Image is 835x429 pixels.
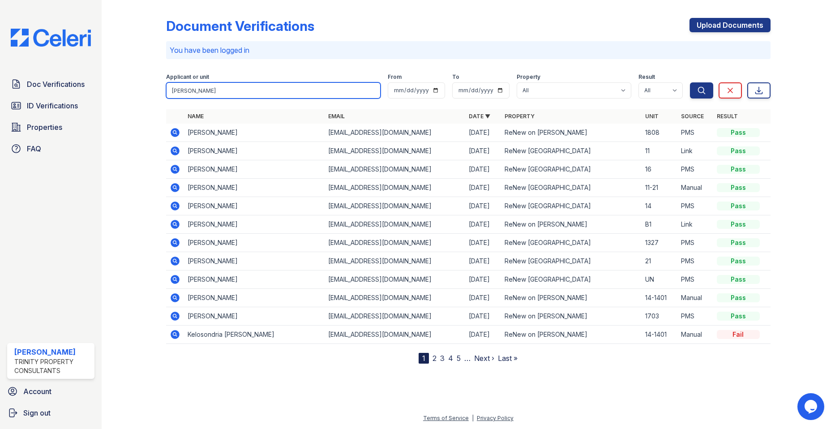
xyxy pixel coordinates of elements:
td: 16 [642,160,677,179]
td: 11 [642,142,677,160]
a: Next › [474,354,494,363]
td: [PERSON_NAME] [184,307,325,326]
label: Applicant or unit [166,73,209,81]
td: PMS [677,270,713,289]
p: You have been logged in [170,45,766,56]
td: ReNew on [PERSON_NAME] [501,289,642,307]
span: ID Verifications [27,100,78,111]
div: Pass [717,202,760,210]
td: Manual [677,289,713,307]
td: 1808 [642,124,677,142]
td: ReNew [GEOGRAPHIC_DATA] [501,197,642,215]
a: Upload Documents [689,18,771,32]
div: Pass [717,220,760,229]
td: ReNew [GEOGRAPHIC_DATA] [501,160,642,179]
span: Doc Verifications [27,79,85,90]
div: Trinity Property Consultants [14,357,91,375]
a: Sign out [4,404,98,422]
div: Pass [717,238,760,247]
div: Pass [717,312,760,321]
td: ReNew [GEOGRAPHIC_DATA] [501,234,642,252]
td: [DATE] [465,142,501,160]
div: [PERSON_NAME] [14,347,91,357]
td: [PERSON_NAME] [184,197,325,215]
td: PMS [677,307,713,326]
img: CE_Logo_Blue-a8612792a0a2168367f1c8372b55b34899dd931a85d93a1a3d3e32e68fde9ad4.png [4,29,98,47]
td: [DATE] [465,252,501,270]
td: [PERSON_NAME] [184,124,325,142]
div: Pass [717,275,760,284]
td: ReNew [GEOGRAPHIC_DATA] [501,179,642,197]
td: [EMAIL_ADDRESS][DOMAIN_NAME] [325,307,465,326]
div: Pass [717,165,760,174]
td: [EMAIL_ADDRESS][DOMAIN_NAME] [325,234,465,252]
a: 4 [448,354,453,363]
td: [PERSON_NAME] [184,252,325,270]
td: 11-21 [642,179,677,197]
div: Pass [717,183,760,192]
span: FAQ [27,143,41,154]
td: [PERSON_NAME] [184,215,325,234]
div: Fail [717,330,760,339]
td: 21 [642,252,677,270]
td: [EMAIL_ADDRESS][DOMAIN_NAME] [325,215,465,234]
td: Link [677,215,713,234]
a: Property [505,113,535,120]
td: Manual [677,179,713,197]
td: ReNew on [PERSON_NAME] [501,326,642,344]
td: PMS [677,160,713,179]
div: | [472,415,474,421]
td: [EMAIL_ADDRESS][DOMAIN_NAME] [325,197,465,215]
span: Properties [27,122,62,133]
td: Manual [677,326,713,344]
td: 14-1401 [642,326,677,344]
td: [EMAIL_ADDRESS][DOMAIN_NAME] [325,270,465,289]
a: Name [188,113,204,120]
div: Document Verifications [166,18,314,34]
a: ID Verifications [7,97,94,115]
td: [EMAIL_ADDRESS][DOMAIN_NAME] [325,179,465,197]
td: ReNew [GEOGRAPHIC_DATA] [501,252,642,270]
div: Pass [717,146,760,155]
td: ReNew [GEOGRAPHIC_DATA] [501,142,642,160]
td: ReNew on [PERSON_NAME] [501,307,642,326]
td: [PERSON_NAME] [184,160,325,179]
td: ReNew on [PERSON_NAME] [501,124,642,142]
label: From [388,73,402,81]
td: [EMAIL_ADDRESS][DOMAIN_NAME] [325,326,465,344]
td: [PERSON_NAME] [184,179,325,197]
a: Last » [498,354,518,363]
td: ReNew on [PERSON_NAME] [501,215,642,234]
td: [DATE] [465,124,501,142]
a: Privacy Policy [477,415,514,421]
div: Pass [717,257,760,266]
a: Source [681,113,704,120]
td: ReNew [GEOGRAPHIC_DATA] [501,270,642,289]
a: Result [717,113,738,120]
td: Kelosondria [PERSON_NAME] [184,326,325,344]
div: Pass [717,293,760,302]
td: [DATE] [465,234,501,252]
td: 14-1401 [642,289,677,307]
td: [DATE] [465,270,501,289]
td: UN [642,270,677,289]
input: Search by name, email, or unit number [166,82,380,99]
td: [DATE] [465,289,501,307]
a: Doc Verifications [7,75,94,93]
a: Properties [7,118,94,136]
a: Account [4,382,98,400]
a: Terms of Service [423,415,469,421]
td: PMS [677,234,713,252]
a: 5 [457,354,461,363]
a: Email [328,113,345,120]
td: [DATE] [465,197,501,215]
td: [PERSON_NAME] [184,234,325,252]
td: PMS [677,124,713,142]
label: Result [638,73,655,81]
td: [EMAIL_ADDRESS][DOMAIN_NAME] [325,289,465,307]
a: 3 [440,354,445,363]
td: Link [677,142,713,160]
span: Sign out [23,408,51,418]
div: Pass [717,128,760,137]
